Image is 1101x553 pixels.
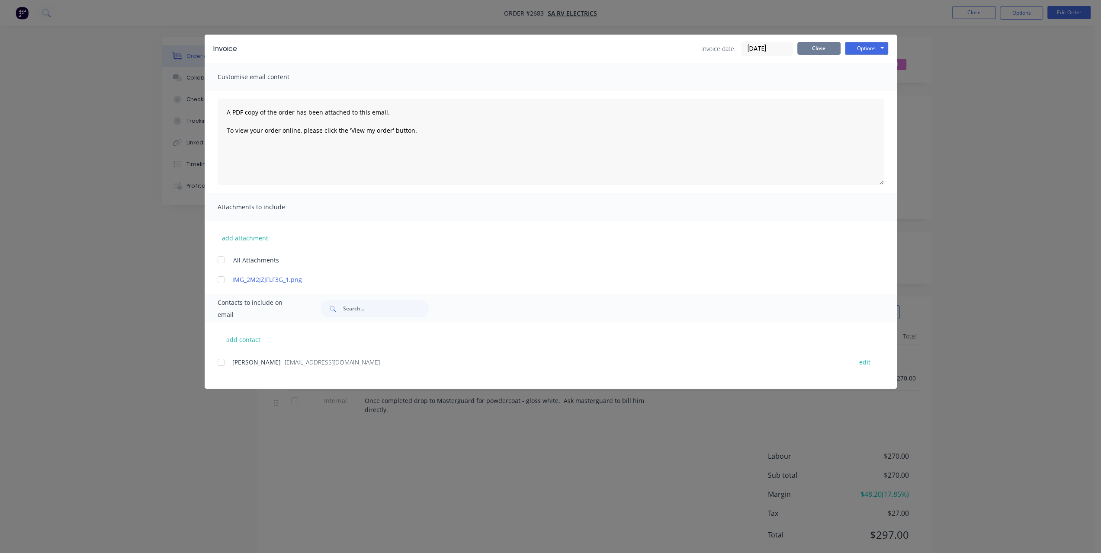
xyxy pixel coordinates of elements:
[797,42,841,55] button: Close
[281,358,380,366] span: - [EMAIL_ADDRESS][DOMAIN_NAME]
[218,333,270,346] button: add contact
[232,358,281,366] span: [PERSON_NAME]
[854,356,876,368] button: edit
[233,256,279,265] span: All Attachments
[218,297,299,321] span: Contacts to include on email
[213,44,237,54] div: Invoice
[232,275,844,284] a: IMG_2M2JZJFLF3G_1.png
[218,71,313,83] span: Customise email content
[218,99,884,185] textarea: A PDF copy of the order has been attached to this email. To view your order online, please click ...
[845,42,888,55] button: Options
[343,300,429,317] input: Search...
[218,201,313,213] span: Attachments to include
[218,231,273,244] button: add attachment
[701,44,734,53] span: Invoice date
